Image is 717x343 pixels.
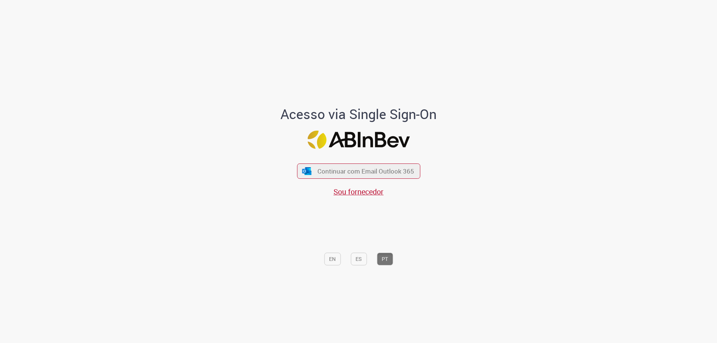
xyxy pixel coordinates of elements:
span: Continuar com Email Outlook 365 [317,167,414,175]
h1: Acesso via Single Sign-On [255,107,462,122]
button: ES [351,253,367,265]
img: ícone Azure/Microsoft 360 [302,167,312,175]
button: EN [324,253,341,265]
button: PT [377,253,393,265]
img: Logo ABInBev [307,131,410,149]
a: Sou fornecedor [333,187,384,197]
button: ícone Azure/Microsoft 360 Continuar com Email Outlook 365 [297,163,420,179]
